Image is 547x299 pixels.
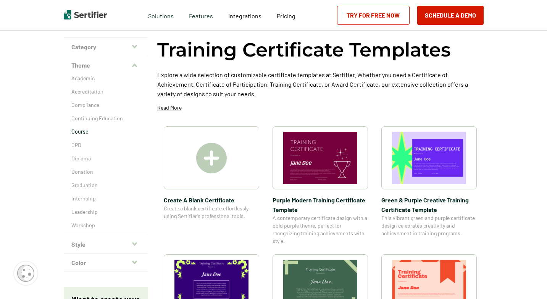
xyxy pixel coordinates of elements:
[509,262,547,299] iframe: Chat Widget
[157,37,451,62] h1: Training Certificate Templates
[71,208,140,216] a: Leadership
[381,214,477,237] span: This vibrant green and purple certificate design celebrates creativity and achievement in trainin...
[64,38,148,56] button: Category
[381,126,477,245] a: Green & Purple Creative Training Certificate TemplateGreen & Purple Creative Training Certificate...
[189,10,213,20] span: Features
[228,10,261,20] a: Integrations
[64,254,148,272] button: Color
[509,262,547,299] div: Виджет чата
[71,155,140,162] a: Diploma
[148,10,174,20] span: Solutions
[64,10,107,19] img: Sertifier | Digital Credentialing Platform
[273,126,368,245] a: Purple Modern Training Certificate TemplatePurple Modern Training Certificate TemplateA contempor...
[283,132,357,184] img: Purple Modern Training Certificate Template
[71,168,140,176] a: Donation
[228,12,261,19] span: Integrations
[71,195,140,202] a: Internship
[71,221,140,229] a: Workshop
[71,181,140,189] a: Graduation
[164,195,259,205] span: Create A Blank Certificate
[157,104,182,112] p: Read More
[71,141,140,149] a: CPD
[196,143,227,173] img: Create A Blank Certificate
[71,74,140,82] a: Academic
[381,195,477,214] span: Green & Purple Creative Training Certificate Template
[273,214,368,245] span: A contemporary certificate design with a bold purple theme, perfect for recognizing training achi...
[64,56,148,74] button: Theme
[277,12,295,19] span: Pricing
[337,6,410,25] a: Try for Free Now
[164,205,259,220] span: Create a blank certificate effortlessly using Sertifier’s professional tools.
[273,195,368,214] span: Purple Modern Training Certificate Template
[277,10,295,20] a: Pricing
[71,128,140,136] a: Course
[17,265,34,282] img: Cookie Popup Icon
[71,88,140,95] a: Accreditation
[71,115,140,122] a: Continuing Education
[64,235,148,254] button: Style
[71,101,140,109] a: Compliance
[157,70,484,99] p: Explore a wide selection of customizable certificate templates at Sertifier. Whether you need a C...
[64,74,148,235] div: Theme
[417,6,484,25] button: Schedule a Demo
[392,132,466,184] img: Green & Purple Creative Training Certificate Template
